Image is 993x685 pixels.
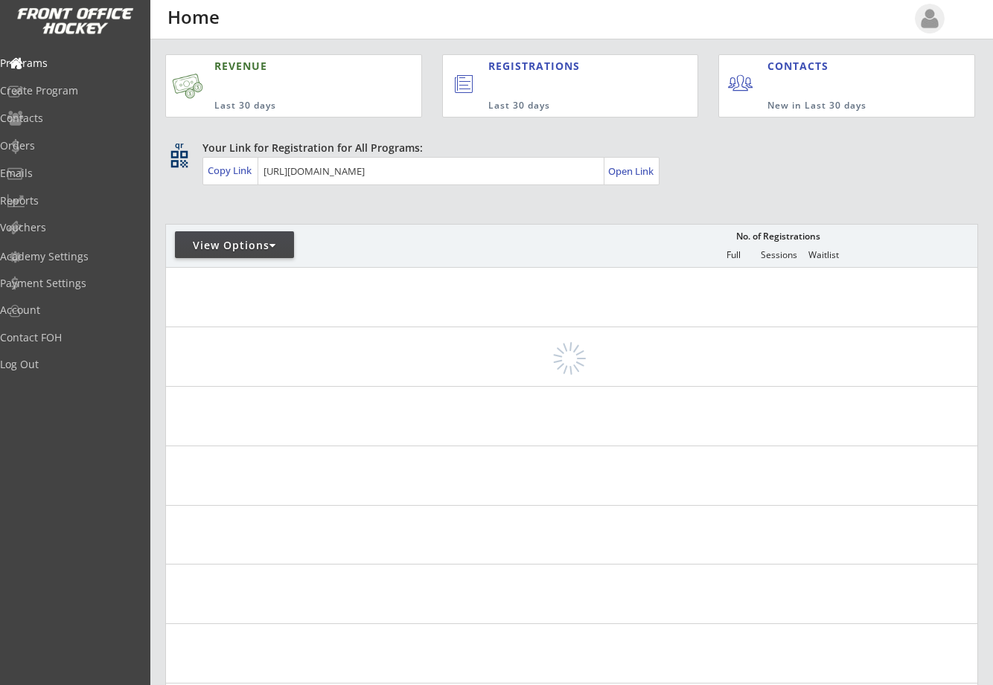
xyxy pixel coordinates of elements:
[608,161,655,181] a: Open Link
[756,250,801,260] div: Sessions
[767,59,835,74] div: CONTACTS
[214,59,355,74] div: REVENUE
[202,141,932,155] div: Your Link for Registration for All Programs:
[214,100,355,112] div: Last 30 days
[488,100,637,112] div: Last 30 days
[168,148,191,170] button: qr_code
[801,250,846,260] div: Waitlist
[488,59,634,74] div: REGISTRATIONS
[608,165,655,178] div: Open Link
[732,231,824,242] div: No. of Registrations
[175,238,294,253] div: View Options
[170,141,188,150] div: qr
[767,100,905,112] div: New in Last 30 days
[208,164,255,177] div: Copy Link
[711,250,756,260] div: Full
